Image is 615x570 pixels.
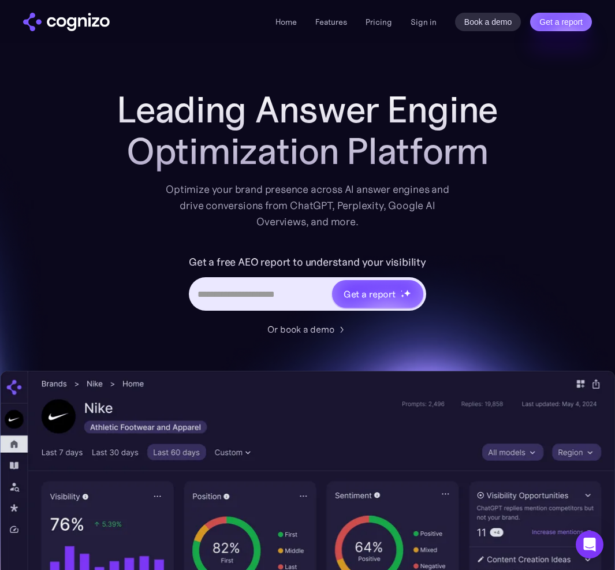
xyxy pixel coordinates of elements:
a: Get a reportstarstarstar [331,279,424,309]
a: Get a report [530,13,592,31]
a: home [23,13,110,31]
a: Sign in [411,15,437,29]
label: Get a free AEO report to understand your visibility [189,253,426,271]
img: cognizo logo [23,13,110,31]
img: star [401,294,405,298]
a: Home [275,17,297,27]
a: Features [315,17,347,27]
div: Open Intercom Messenger [576,531,603,558]
a: Pricing [366,17,392,27]
img: star [404,289,411,297]
div: Get a report [344,287,396,301]
div: Optimize your brand presence across AI answer engines and drive conversions from ChatGPT, Perplex... [166,181,450,230]
div: Or book a demo [267,322,334,336]
h1: Leading Answer Engine Optimization Platform [77,89,539,172]
form: Hero URL Input Form [189,253,426,316]
img: star [401,290,402,292]
a: Book a demo [455,13,521,31]
a: Or book a demo [267,322,348,336]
